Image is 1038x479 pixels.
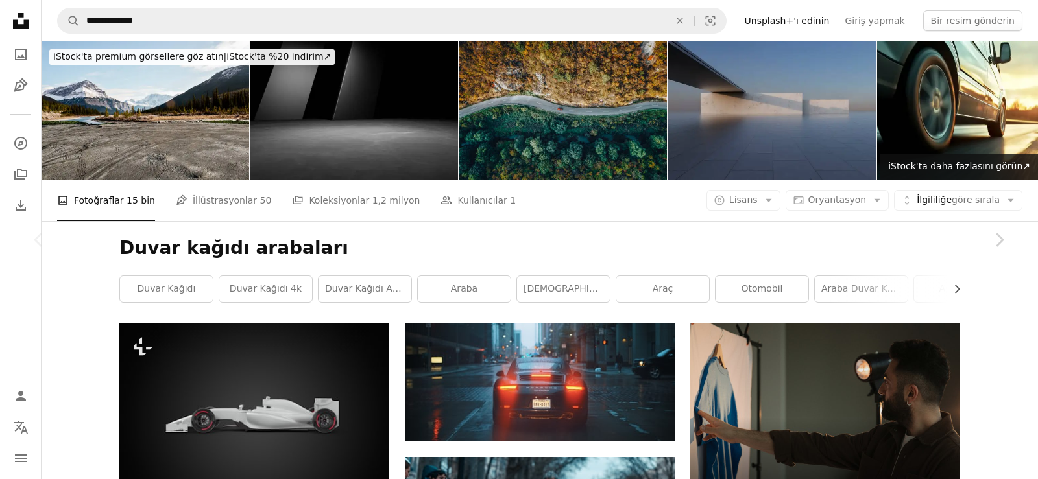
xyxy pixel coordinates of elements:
font: araba duvar kağıdı [821,283,910,294]
button: Unsplash'ta ara [58,8,80,33]
font: ↗ [324,51,332,62]
button: Oryantasyon [786,190,889,211]
font: iStock'ta %20 indirim [226,51,323,62]
font: 50 [260,195,272,205]
a: Fotoğraflar [8,41,34,67]
font: duvar kağıdı arabası [325,283,420,294]
a: siyah bir arka plan üzerinde beyaz bir yarış arabası [119,407,389,419]
a: [DEMOGRAPHIC_DATA] [517,276,610,302]
font: Kullanıcılar [457,195,507,205]
a: Unsplash+'ı edinin [737,10,838,31]
a: araba duvar kağıdı [815,276,908,302]
img: Ormanın içinden geçen yol [459,41,667,180]
img: yolda gri Porsche arabası [405,323,675,441]
a: iStock'ta premium görsellere göz atın|iStock'ta %20 indirim↗ [42,41,343,73]
img: Siyah soyut geometrik modern karanlık oda arka planının 3 boyutlu çizimi. Reklam tasarımı, sergi ... [250,41,458,180]
font: Lisans [729,194,758,205]
font: ↗ [1022,161,1030,171]
a: yolda gri Porsche arabası [405,376,675,388]
img: Boş beton zeminli fütüristik mimari arka planının 3 boyutlu render'ı, araba sunumu. [668,41,876,180]
font: İlgililiğe [917,194,952,205]
a: İllüstrasyonlar [8,73,34,99]
a: Koleksiyonlar [8,161,34,187]
a: Koleksiyonlar 1,2 milyon [292,180,420,221]
font: iStock'ta daha fazlasını görün [888,161,1022,171]
button: Dil [8,414,34,440]
img: Kanada Kayalık Dağları'na karşı izleri olan boş toprak plaj [42,41,249,180]
font: Unsplash+'ı edinin [745,16,830,26]
a: araba [418,276,511,302]
a: Kullanıcılar 1 [441,180,516,221]
a: araç [616,276,709,302]
a: iStock'ta daha fazlasını görün↗ [880,154,1038,180]
button: listeyi sağa kaydır [945,276,960,302]
button: Görsel arama [695,8,726,33]
a: Keşfetmek [8,130,34,156]
a: arka plan [914,276,1007,302]
font: İllüstrasyonlar [193,195,257,205]
font: araç [653,283,673,294]
button: Bir resim gönderin [923,10,1022,31]
font: iStock'ta premium görsellere göz atın [53,51,224,62]
font: arka plan [939,283,982,294]
font: Koleksiyonlar [309,195,369,205]
font: [DEMOGRAPHIC_DATA] [524,283,627,294]
a: Giriş yap / Kayıt ol [8,383,34,409]
button: Lisans [706,190,780,211]
font: Giriş yapmak [845,16,904,26]
font: duvar kağıdı 4k [230,283,302,294]
font: | [224,51,227,62]
font: Oryantasyon [808,194,867,205]
font: 1 [510,195,516,205]
font: 1,2 milyon [372,195,420,205]
font: göre sırala [952,194,1000,205]
font: araba [451,283,477,294]
form: Site genelinde görseller bulun [57,8,727,34]
a: İllüstrasyonlar 50 [176,180,271,221]
button: İlgililiğegöre sırala [894,190,1022,211]
a: Sonraki [960,178,1038,302]
a: otomobil [716,276,808,302]
a: duvar kağıdı [120,276,213,302]
a: Giriş yapmak [837,10,912,31]
a: duvar kağıdı 4k [219,276,312,302]
button: Menü [8,445,34,471]
a: duvar kağıdı arabası [319,276,411,302]
button: Temizlemek [666,8,694,33]
font: otomobil [742,283,783,294]
font: duvar kağıdı [138,283,196,294]
font: Duvar kağıdı arabaları [119,237,348,259]
font: Bir resim gönderin [931,16,1015,26]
